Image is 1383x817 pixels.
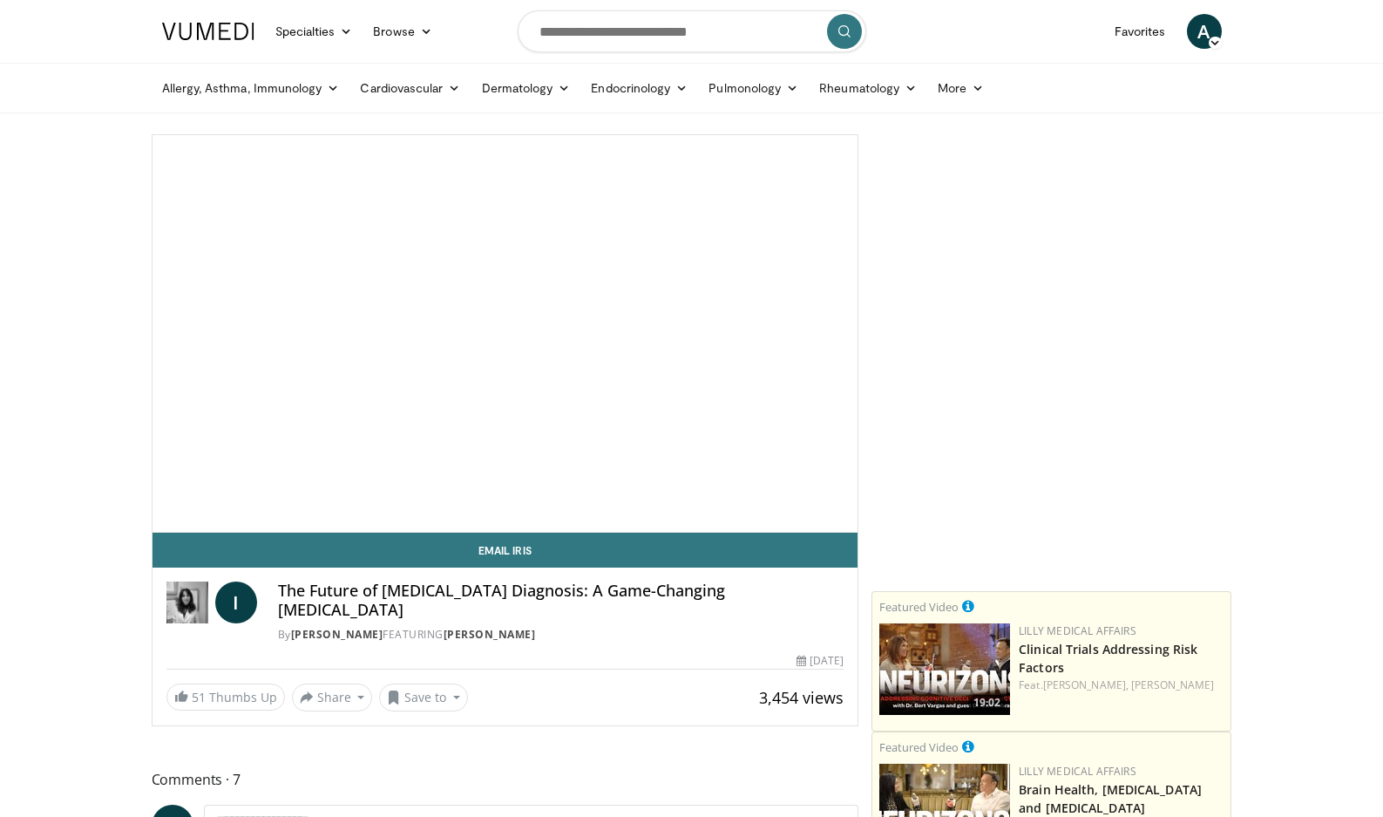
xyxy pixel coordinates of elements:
a: 51 Thumbs Up [166,684,285,711]
button: Share [292,684,373,711]
a: [PERSON_NAME] [444,627,536,642]
img: 1541e73f-d457-4c7d-a135-57e066998777.png.150x105_q85_crop-smart_upscale.jpg [879,623,1010,715]
a: More [927,71,994,106]
video-js: Video Player [153,135,858,533]
a: Endocrinology [580,71,698,106]
a: Dermatology [471,71,581,106]
a: Lilly Medical Affairs [1019,764,1136,779]
a: [PERSON_NAME] [1131,677,1214,692]
a: A [1187,14,1222,49]
a: Specialties [265,14,363,49]
small: Featured Video [879,739,959,755]
a: [PERSON_NAME], [1043,677,1129,692]
span: 19:02 [968,695,1006,711]
div: Feat. [1019,677,1224,693]
span: 3,454 views [759,687,844,708]
a: Browse [363,14,443,49]
a: 19:02 [879,623,1010,715]
a: [PERSON_NAME] [291,627,383,642]
a: Brain Health, [MEDICAL_DATA] and [MEDICAL_DATA] [1019,781,1202,816]
a: Rheumatology [809,71,927,106]
span: 51 [192,689,206,705]
img: Dr. Iris Gorfinkel [166,582,208,623]
div: [DATE] [797,653,844,669]
h4: The Future of [MEDICAL_DATA] Diagnosis: A Game-Changing [MEDICAL_DATA] [278,582,844,619]
input: Search topics, interventions [518,10,866,52]
a: Cardiovascular [349,71,471,106]
a: Allergy, Asthma, Immunology [152,71,350,106]
iframe: Advertisement [921,363,1183,581]
img: VuMedi Logo [162,23,254,40]
a: Favorites [1104,14,1176,49]
a: Clinical Trials Addressing Risk Factors [1019,641,1197,676]
a: I [215,582,257,623]
button: Save to [379,684,468,711]
iframe: Advertisement [921,134,1183,352]
a: Lilly Medical Affairs [1019,623,1136,638]
a: Email Iris [153,533,858,568]
small: Featured Video [879,599,959,615]
div: By FEATURING [278,627,844,643]
a: Pulmonology [698,71,809,106]
span: Comments 7 [152,768,859,791]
